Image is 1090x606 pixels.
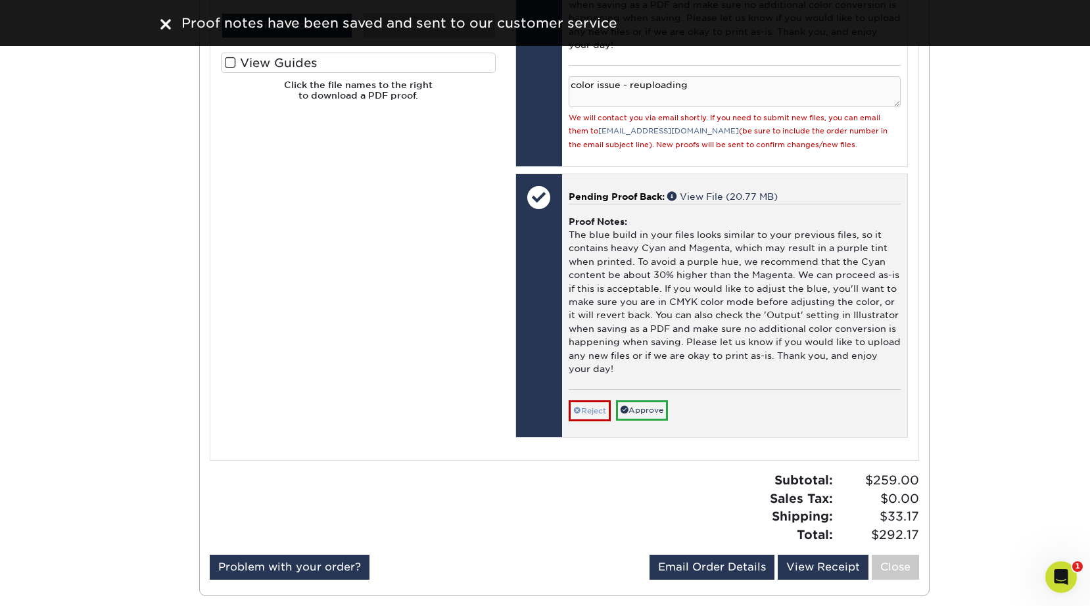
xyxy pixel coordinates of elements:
[650,555,774,580] a: Email Order Details
[569,114,888,149] small: We will contact you via email shortly. If you need to submit new files, you can email them to (be...
[569,216,627,227] strong: Proof Notes:
[221,53,496,73] label: View Guides
[837,490,919,508] span: $0.00
[797,527,833,542] strong: Total:
[837,507,919,526] span: $33.17
[1072,561,1083,572] span: 1
[872,555,919,580] a: Close
[210,555,369,580] a: Problem with your order?
[837,526,919,544] span: $292.17
[667,191,778,202] a: View File (20.77 MB)
[569,400,611,421] a: Reject
[160,19,171,30] img: close
[778,555,868,580] a: View Receipt
[569,204,901,389] div: The blue build in your files looks similar to your previous files, so it contains heavy Cyan and ...
[616,400,668,421] a: Approve
[569,191,665,202] span: Pending Proof Back:
[221,80,496,112] h6: Click the file names to the right to download a PDF proof.
[181,15,617,31] span: Proof notes have been saved and sent to our customer service
[598,127,739,135] a: [EMAIL_ADDRESS][DOMAIN_NAME]
[837,471,919,490] span: $259.00
[772,509,833,523] strong: Shipping:
[774,473,833,487] strong: Subtotal:
[1045,561,1077,593] iframe: Intercom live chat
[770,491,833,505] strong: Sales Tax:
